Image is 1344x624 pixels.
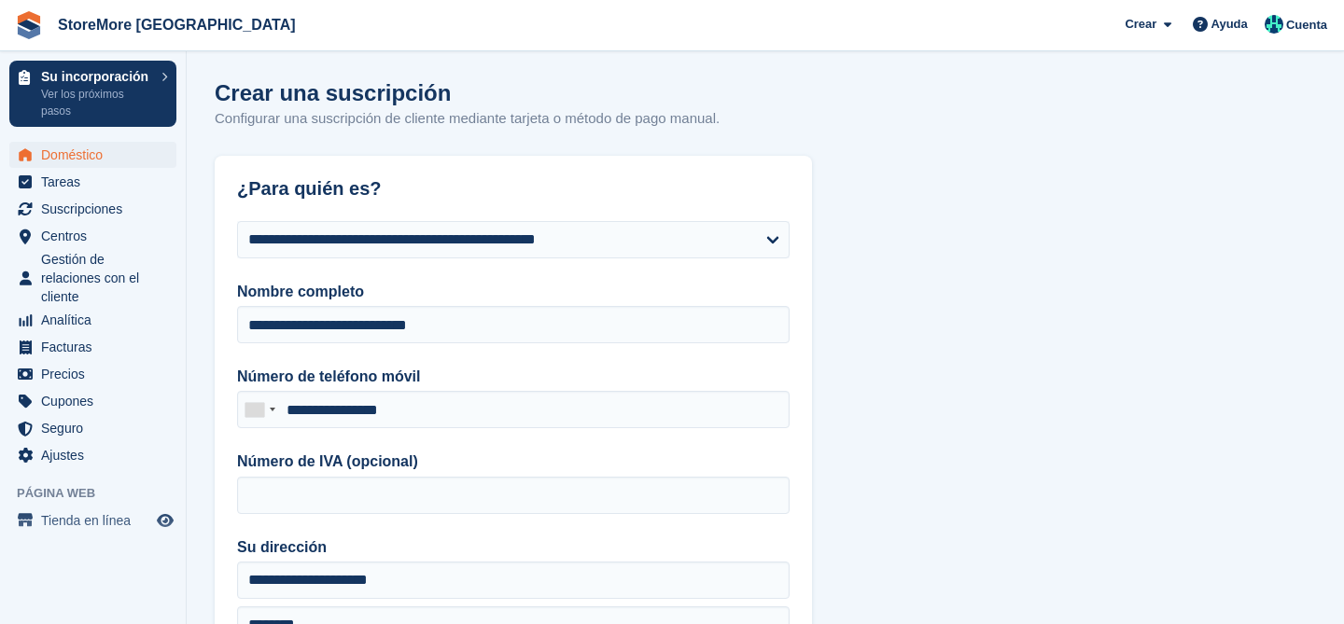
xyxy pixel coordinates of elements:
[9,388,176,414] a: menu
[41,223,153,249] span: Centros
[9,61,176,127] a: Su incorporación Ver los próximos pasos
[50,9,303,40] a: StoreMore [GEOGRAPHIC_DATA]
[237,178,790,200] h2: ¿Para quién es?
[41,334,153,360] span: Facturas
[41,142,153,168] span: Doméstico
[41,507,153,534] span: Tienda en línea
[41,169,153,195] span: Tareas
[237,366,790,388] label: Número de teléfono móvil
[215,108,720,130] p: Configurar una suscripción de cliente mediante tarjeta o método de pago manual.
[41,361,153,387] span: Precios
[9,196,176,222] a: menu
[9,442,176,468] a: menu
[9,415,176,441] a: menu
[215,80,451,105] h1: Crear una suscripción
[41,86,152,119] p: Ver los próximos pasos
[1286,16,1327,35] span: Cuenta
[154,509,176,532] a: Vista previa de la tienda
[237,451,790,473] label: Número de IVA (opcional)
[237,536,790,559] label: Su dirección
[41,415,153,441] span: Seguro
[237,281,790,303] label: Nombre completo
[9,334,176,360] a: menu
[9,169,176,195] a: menu
[9,307,176,333] a: menu
[1211,15,1248,34] span: Ayuda
[1125,15,1156,34] span: Crear
[41,307,153,333] span: Analítica
[9,142,176,168] a: menu
[9,507,176,534] a: menú
[41,442,153,468] span: Ajustes
[9,250,176,306] a: menu
[41,196,153,222] span: Suscripciones
[17,484,186,503] span: Página web
[1265,15,1283,34] img: Maria Vela Padilla
[41,250,153,306] span: Gestión de relaciones con el cliente
[41,388,153,414] span: Cupones
[15,11,43,39] img: stora-icon-8386f47178a22dfd0bd8f6a31ec36ba5ce8667c1dd55bd0f319d3a0aa187defe.svg
[9,361,176,387] a: menu
[9,223,176,249] a: menu
[41,70,152,83] p: Su incorporación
